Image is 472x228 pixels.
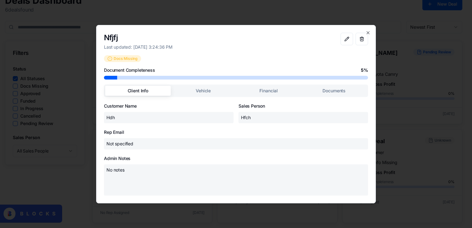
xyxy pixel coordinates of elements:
h2: Nfjfj [104,33,336,43]
button: Vehicle [171,86,236,96]
p: Hdh [104,112,234,123]
p: Not specified [104,138,368,149]
label: Admin Notes [104,156,130,161]
span: Docs Missing [114,56,138,61]
label: Rep Email [104,129,124,135]
button: Documents [302,86,367,96]
span: Document Completeness [104,67,155,73]
span: 5 % [361,67,368,73]
p: No notes [104,164,368,196]
button: Client Info [105,86,171,96]
button: Financial [236,86,302,96]
label: Customer Name [104,103,137,109]
label: Sales Person [238,103,265,109]
p: Hfch [238,112,368,123]
p: Last updated: [DATE] 3:24:36 PM [104,44,336,50]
